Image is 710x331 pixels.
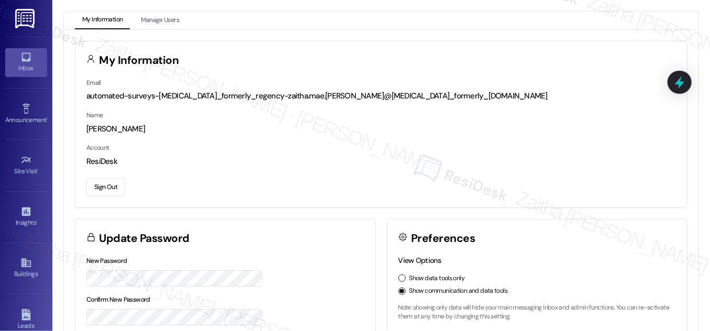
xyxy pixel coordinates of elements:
[86,178,125,196] button: Sign Out
[38,166,39,173] span: •
[47,115,48,122] span: •
[86,79,101,87] label: Email
[398,256,441,265] label: View Options
[398,303,676,322] p: Note: showing only data will hide your main messaging inbox and admin functions. You can re-activ...
[86,91,676,102] div: automated-surveys-[MEDICAL_DATA]_formerly_regency-zaitha.mae.[PERSON_NAME]@[MEDICAL_DATA]_formerl...
[86,144,109,152] label: Account
[36,217,38,225] span: •
[99,55,179,66] h3: My Information
[75,12,130,29] button: My Information
[99,233,190,244] h3: Update Password
[5,203,47,231] a: Insights •
[5,254,47,282] a: Buildings
[134,12,186,29] button: Manage Users
[5,48,47,76] a: Inbox
[86,156,676,167] div: ResiDesk
[86,111,103,119] label: Name
[5,151,47,180] a: Site Visit •
[411,233,475,244] h3: Preferences
[86,295,150,304] label: Confirm New Password
[409,274,465,283] label: Show data tools only
[86,257,127,265] label: New Password
[409,286,508,296] label: Show communication and data tools
[86,124,676,135] div: [PERSON_NAME]
[15,9,37,28] img: ResiDesk Logo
